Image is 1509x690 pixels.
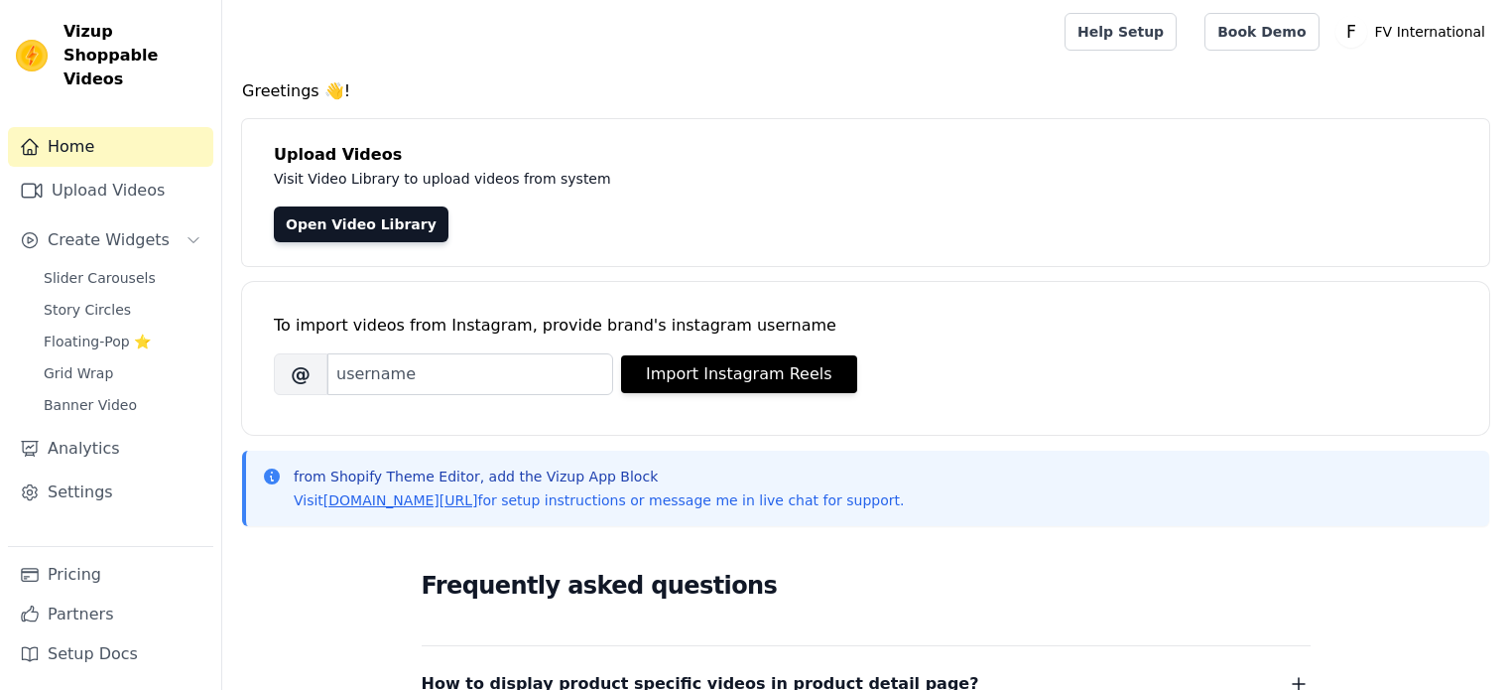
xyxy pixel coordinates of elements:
a: Book Demo [1204,13,1319,51]
input: username [327,353,613,395]
div: To import videos from Instagram, provide brand's instagram username [274,314,1457,338]
a: Home [8,127,213,167]
span: Floating-Pop ⭐ [44,332,151,351]
p: Visit for setup instructions or message me in live chat for support. [294,490,904,510]
p: Visit Video Library to upload videos from system [274,167,1163,191]
a: Grid Wrap [32,359,213,387]
a: Floating-Pop ⭐ [32,328,213,355]
a: Slider Carousels [32,264,213,292]
a: Story Circles [32,296,213,324]
img: Vizup [16,40,48,71]
span: @ [274,353,327,395]
a: Upload Videos [8,171,213,210]
span: Story Circles [44,300,131,320]
h2: Frequently asked questions [422,566,1311,606]
button: Import Instagram Reels [621,355,857,393]
p: from Shopify Theme Editor, add the Vizup App Block [294,467,904,486]
text: F [1346,22,1356,42]
a: Pricing [8,555,213,595]
a: Settings [8,473,213,512]
span: Create Widgets [48,228,170,252]
a: Setup Docs [8,634,213,674]
span: Grid Wrap [44,363,113,383]
a: [DOMAIN_NAME][URL] [323,492,478,508]
button: F FV International [1335,14,1493,50]
a: Open Video Library [274,207,448,242]
p: FV International [1367,14,1493,50]
button: Create Widgets [8,220,213,260]
span: Banner Video [44,395,137,415]
a: Analytics [8,429,213,469]
a: Banner Video [32,391,213,419]
h4: Greetings 👋! [242,79,1489,103]
h4: Upload Videos [274,143,1457,167]
a: Partners [8,595,213,634]
span: Slider Carousels [44,268,156,288]
span: Vizup Shoppable Videos [63,20,205,91]
a: Help Setup [1065,13,1177,51]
